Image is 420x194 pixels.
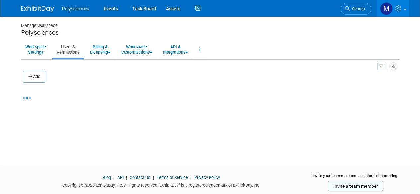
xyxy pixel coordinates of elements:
button: Add [23,71,45,83]
a: Search [341,3,371,15]
img: ExhibitDay [21,6,54,12]
a: Users &Permissions [52,41,84,58]
span: Search [350,6,365,11]
div: Copyright © 2025 ExhibitDay, Inc. All rights reserved. ExhibitDay is a registered trademark of Ex... [21,181,302,188]
div: Manage Workspace [21,17,399,29]
a: API &Integrations [159,41,192,58]
a: Blog [103,175,111,180]
a: API [117,175,124,180]
img: Marketing Polysciences [380,2,393,15]
div: Invite your team members and start collaborating: [312,173,399,183]
span: Polysciences [62,6,89,11]
a: Invite a team member [328,181,383,191]
span: | [125,175,129,180]
a: Terms of Service [157,175,188,180]
sup: ® [179,182,181,186]
a: Contact Us [130,175,150,180]
div: Polysciences [21,29,399,37]
a: Privacy Policy [194,175,220,180]
a: Billing &Licensing [86,41,115,58]
img: loading... [23,97,31,99]
a: WorkspaceCustomizations [117,41,157,58]
span: | [112,175,116,180]
a: WorkspaceSettings [21,41,50,58]
span: | [189,175,193,180]
span: | [151,175,156,180]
